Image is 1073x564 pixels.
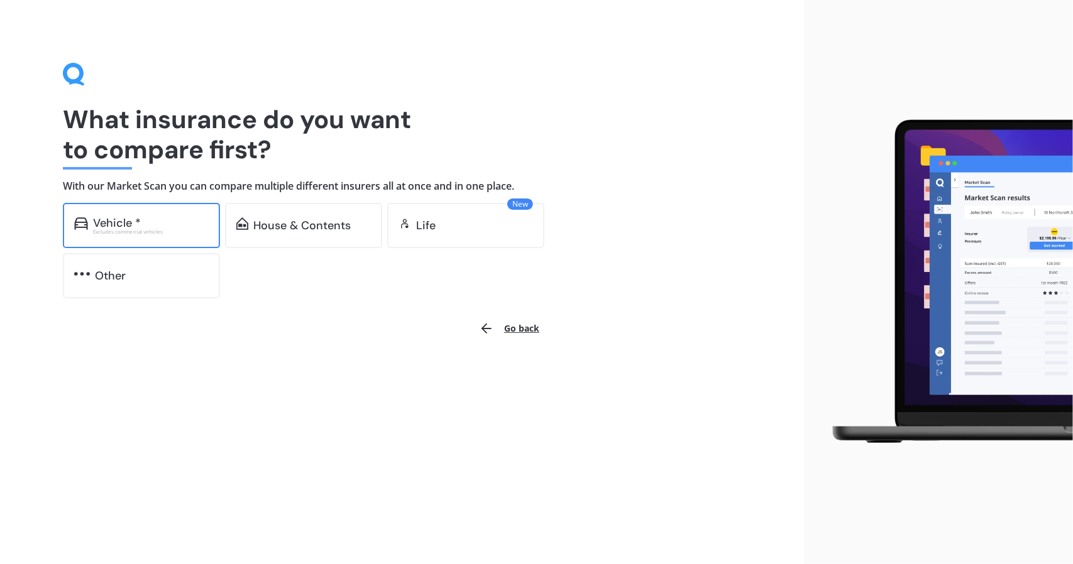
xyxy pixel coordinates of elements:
img: home-and-contents.b802091223b8502ef2dd.svg [236,217,248,230]
img: car.f15378c7a67c060ca3f3.svg [74,217,88,230]
div: Life [416,219,436,232]
h4: With our Market Scan you can compare multiple different insurers all at once and in one place. [63,180,742,193]
img: laptop.webp [815,112,1073,451]
img: other.81dba5aafe580aa69f38.svg [74,268,90,280]
span: New [507,198,533,210]
div: Other [95,269,126,282]
button: Go back [471,313,547,344]
div: House & Contents [253,219,351,232]
div: Vehicle * [93,217,141,229]
h1: What insurance do you want to compare first? [63,104,742,165]
img: life.f720d6a2d7cdcd3ad642.svg [399,217,411,230]
div: Excludes commercial vehicles [93,229,209,234]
